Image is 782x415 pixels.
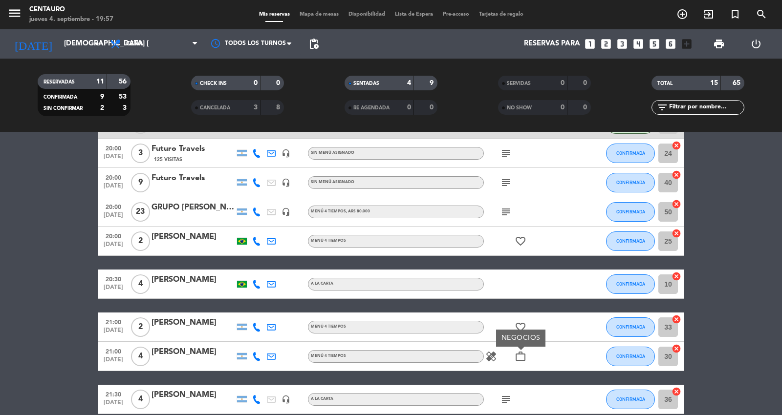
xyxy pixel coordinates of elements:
i: looks_6 [664,38,677,50]
strong: 53 [119,93,129,100]
span: 4 [131,274,150,294]
span: Pre-acceso [438,12,474,17]
strong: 0 [583,80,589,86]
div: LOG OUT [738,29,775,59]
span: Disponibilidad [344,12,390,17]
span: [DATE] [101,284,126,295]
div: [PERSON_NAME] [152,273,235,286]
span: 20:00 [101,142,126,153]
strong: 9 [430,80,435,86]
span: 2 [131,317,150,337]
span: [DATE] [101,183,126,194]
span: CONFIRMADA [616,324,645,330]
div: [PERSON_NAME] [152,346,235,358]
button: CONFIRMADA [606,144,655,163]
button: CONFIRMADA [606,347,655,366]
strong: 0 [407,104,411,111]
span: 20:00 [101,230,126,241]
div: jueves 4. septiembre - 19:57 [29,15,113,24]
i: power_settings_new [750,38,762,50]
span: 21:00 [101,316,126,327]
button: CONFIRMADA [606,317,655,337]
span: CONFIRMADA [616,353,645,359]
strong: 15 [710,80,718,86]
span: CHECK INS [200,81,227,86]
i: menu [7,6,22,21]
i: cancel [672,141,681,150]
input: Filtrar por nombre... [668,102,744,113]
span: RE AGENDADA [353,105,390,110]
strong: 0 [561,80,565,86]
span: SERVIDAS [507,81,531,86]
i: subject [500,147,512,159]
span: NO SHOW [507,105,532,110]
span: 4 [131,390,150,409]
strong: 0 [254,80,258,86]
span: MENÚ 4 TIEMPOS [311,354,346,358]
span: RESERVADAS [43,80,75,84]
span: [DATE] [101,399,126,411]
i: work_outline [515,351,526,362]
span: [DATE] [101,212,126,223]
span: CONFIRMADA [43,95,77,100]
i: looks_two [600,38,612,50]
span: TOTAL [657,81,673,86]
span: Sin menú asignado [311,180,354,184]
i: filter_list [656,102,668,113]
div: NEGOCIOS [496,330,545,347]
span: CONFIRMADA [616,396,645,402]
span: MENÚ 4 TIEMPOS [311,325,346,329]
span: A LA CARTA [311,397,333,401]
span: 20:00 [101,201,126,212]
button: CONFIRMADA [606,202,655,222]
strong: 0 [430,104,435,111]
span: MENÚ 4 TIEMPOS [311,209,370,213]
span: [DATE] [101,241,126,252]
i: subject [500,177,512,188]
strong: 11 [96,78,104,85]
span: 2 [131,231,150,251]
i: cancel [672,228,681,238]
button: CONFIRMADA [606,390,655,409]
button: CONFIRMADA [606,231,655,251]
div: [PERSON_NAME] [152,230,235,243]
span: A LA CARTA [311,282,333,286]
strong: 0 [561,104,565,111]
i: healing [485,351,497,362]
i: looks_5 [648,38,661,50]
i: [DATE] [7,33,59,55]
span: Mapa de mesas [295,12,344,17]
i: add_box [680,38,693,50]
strong: 9 [100,93,104,100]
span: CONFIRMADA [616,238,645,244]
i: subject [500,394,512,405]
i: headset_mic [282,207,290,216]
button: menu [7,6,22,24]
i: arrow_drop_down [91,38,103,50]
span: [DATE] [101,327,126,338]
div: Futuro Travels [152,172,235,185]
strong: 65 [733,80,742,86]
span: Tarjetas de regalo [474,12,528,17]
i: headset_mic [282,149,290,158]
span: 9 [131,173,150,192]
i: looks_one [584,38,596,50]
span: Reservas para [524,40,580,48]
span: MENÚ 4 TIEMPOS [311,239,346,243]
strong: 56 [119,78,129,85]
span: 125 Visitas [154,156,182,164]
span: CONFIRMADA [616,281,645,287]
span: Lista de Espera [390,12,438,17]
strong: 3 [123,104,129,111]
span: CONFIRMADA [616,150,645,156]
span: [DATE] [101,153,126,165]
span: Sin menú asignado [311,151,354,155]
i: turned_in_not [729,8,741,20]
strong: 8 [276,104,282,111]
i: cancel [672,170,681,180]
span: CONFIRMADA [616,209,645,214]
i: search [756,8,767,20]
span: 23 [131,202,150,222]
div: Futuro Travels [152,143,235,155]
i: headset_mic [282,395,290,404]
